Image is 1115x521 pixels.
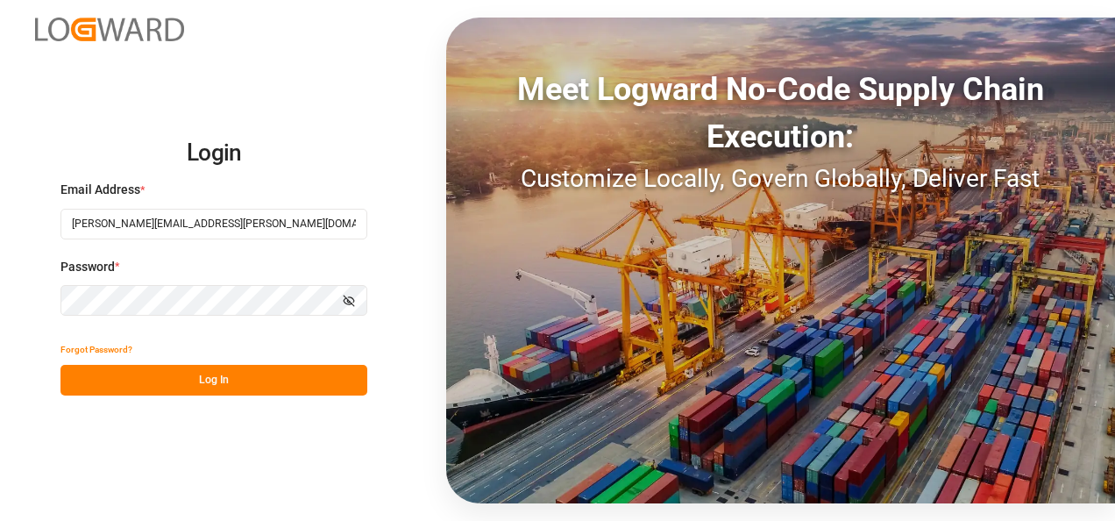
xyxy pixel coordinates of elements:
div: Customize Locally, Govern Globally, Deliver Fast [446,161,1115,197]
img: Logward_new_orange.png [35,18,184,41]
input: Enter your email [60,209,367,239]
button: Forgot Password? [60,334,132,365]
div: Meet Logward No-Code Supply Chain Execution: [446,66,1115,161]
button: Log In [60,365,367,396]
span: Email Address [60,181,140,199]
h2: Login [60,125,367,182]
span: Password [60,258,115,276]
